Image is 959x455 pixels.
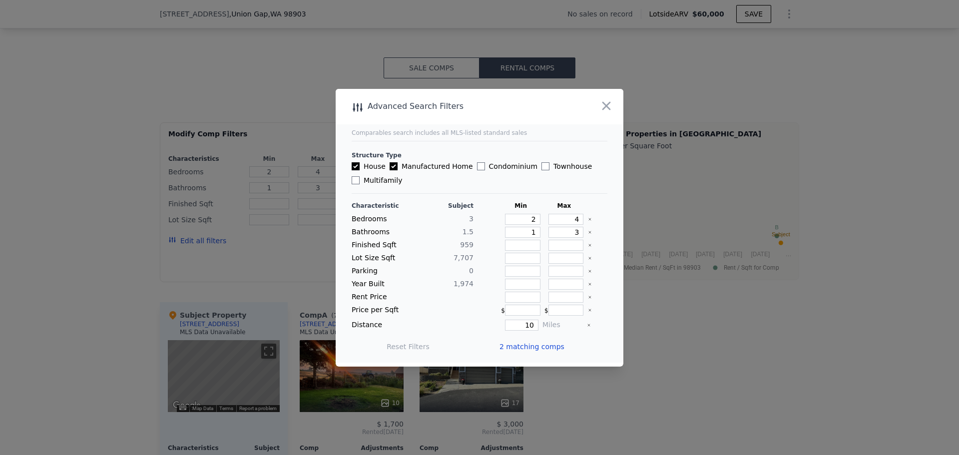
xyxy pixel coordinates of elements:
[352,227,411,238] div: Bathrooms
[588,256,592,260] button: Clear
[390,161,473,171] label: Manufactured Home
[501,305,540,316] div: $
[390,162,398,170] input: Manufactured Home
[352,320,474,331] div: Distance
[463,228,474,236] span: 1.5
[588,282,592,286] button: Clear
[352,253,411,264] div: Lot Size Sqft
[544,305,584,316] div: $
[588,243,592,247] button: Clear
[460,241,474,249] span: 959
[352,214,411,225] div: Bedrooms
[352,161,386,171] label: House
[588,217,592,221] button: Clear
[588,295,592,299] button: Clear
[352,292,411,303] div: Rent Price
[588,230,592,234] button: Clear
[469,267,474,275] span: 0
[352,175,402,185] label: Multifamily
[336,99,566,113] div: Advanced Search Filters
[541,162,549,170] input: Townhouse
[588,269,592,273] button: Clear
[352,202,411,210] div: Characteristic
[541,161,592,171] label: Townhouse
[387,342,430,352] button: Reset
[588,308,592,312] button: Clear
[352,305,411,316] div: Price per Sqft
[499,342,564,352] span: 2 matching comps
[352,240,411,251] div: Finished Sqft
[415,202,474,210] div: Subject
[454,280,474,288] span: 1,974
[477,161,537,171] label: Condominium
[352,266,411,277] div: Parking
[352,151,607,159] div: Structure Type
[544,202,584,210] div: Max
[352,162,360,170] input: House
[352,129,607,137] div: Comparables search includes all MLS-listed standard sales
[477,162,485,170] input: Condominium
[542,320,583,331] div: Miles
[352,279,411,290] div: Year Built
[454,254,474,262] span: 7,707
[352,176,360,184] input: Multifamily
[587,323,591,327] button: Clear
[501,202,540,210] div: Min
[469,215,474,223] span: 3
